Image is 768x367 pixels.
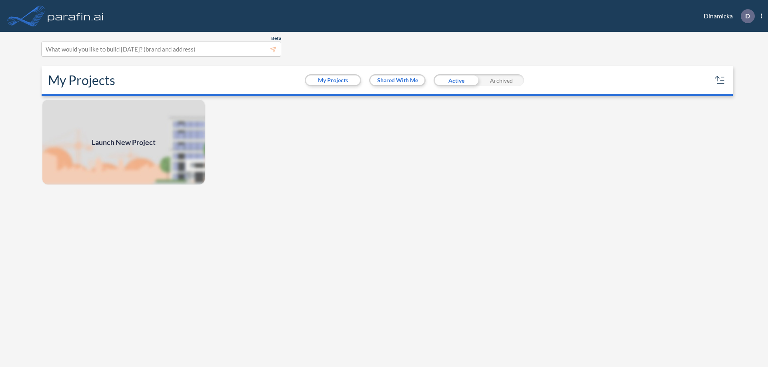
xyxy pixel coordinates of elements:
[271,35,281,42] span: Beta
[306,75,360,85] button: My Projects
[692,9,762,23] div: Dinamicka
[42,99,206,185] a: Launch New Project
[370,75,424,85] button: Shared With Me
[434,74,479,86] div: Active
[42,99,206,185] img: add
[745,12,750,20] p: D
[714,74,726,87] button: sort
[46,8,105,24] img: logo
[479,74,524,86] div: Archived
[92,137,156,148] span: Launch New Project
[48,73,115,88] h2: My Projects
